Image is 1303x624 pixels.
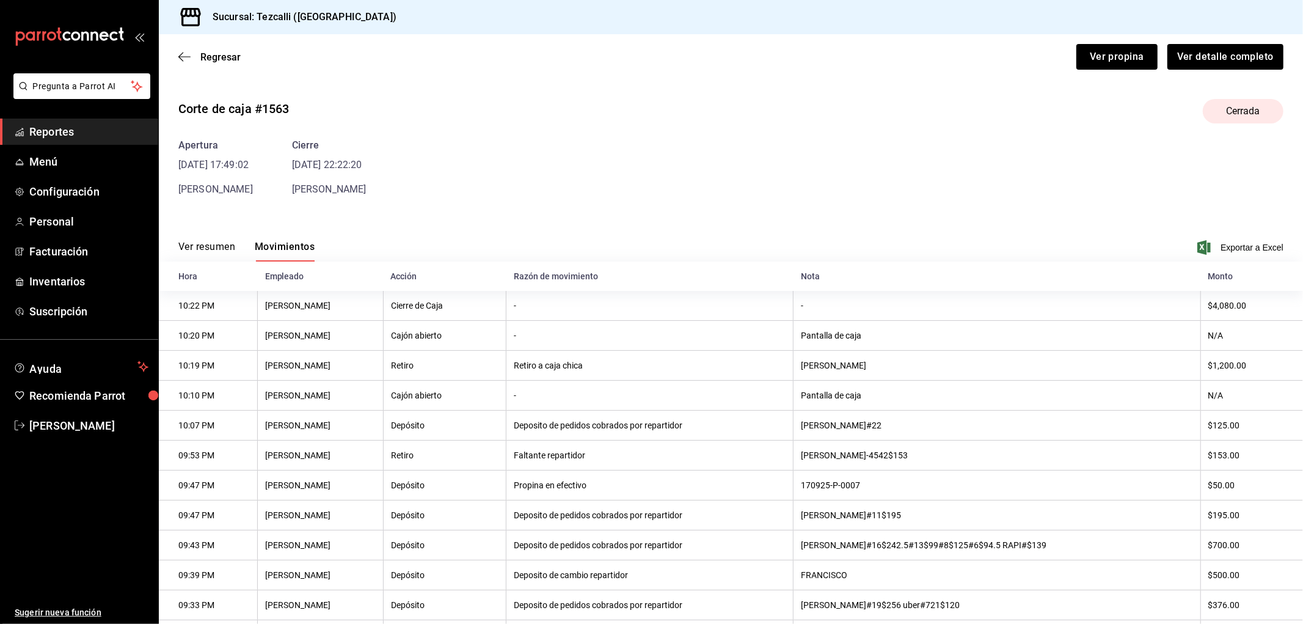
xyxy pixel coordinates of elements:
[794,441,1200,471] th: [PERSON_NAME]-4542$153
[506,291,794,321] th: -
[506,381,794,411] th: -
[794,471,1200,501] th: 170925-P-0007
[292,158,367,172] time: [DATE] 22:22:20
[292,183,367,195] span: [PERSON_NAME]
[1076,44,1158,70] button: Ver propina
[506,351,794,381] th: Retiro a caja chica
[794,411,1200,441] th: [PERSON_NAME]#22
[506,471,794,501] th: Propina en efectivo
[178,241,235,262] button: Ver resumen
[1200,240,1283,255] button: Exportar a Excel
[1200,411,1303,441] th: $125.00
[159,530,258,560] th: 09:43 PM
[384,560,506,590] th: Depósito
[29,183,148,200] span: Configuración
[9,89,150,101] a: Pregunta a Parrot AI
[258,262,384,291] th: Empleado
[29,387,148,404] span: Recomienda Parrot
[178,158,253,172] time: [DATE] 17:49:02
[506,530,794,560] th: Deposito de pedidos cobrados por repartidor
[1200,530,1303,560] th: $700.00
[794,291,1200,321] th: -
[134,32,144,42] button: open_drawer_menu
[258,441,384,471] th: [PERSON_NAME]
[384,321,506,351] th: Cajón abierto
[258,501,384,530] th: [PERSON_NAME]
[159,590,258,620] th: 09:33 PM
[384,351,506,381] th: Retiro
[29,417,148,434] span: [PERSON_NAME]
[1200,351,1303,381] th: $1,200.00
[1200,590,1303,620] th: $376.00
[258,291,384,321] th: [PERSON_NAME]
[1200,321,1303,351] th: N/A
[29,243,148,260] span: Facturación
[258,590,384,620] th: [PERSON_NAME]
[258,321,384,351] th: [PERSON_NAME]
[384,501,506,530] th: Depósito
[29,359,133,374] span: Ayuda
[178,241,315,262] div: navigation tabs
[29,213,148,230] span: Personal
[178,51,241,63] button: Regresar
[1200,501,1303,530] th: $195.00
[1200,381,1303,411] th: N/A
[159,262,258,291] th: Hora
[29,303,148,320] span: Suscripción
[506,560,794,590] th: Deposito de cambio repartidor
[794,501,1200,530] th: [PERSON_NAME]#11$195
[506,411,794,441] th: Deposito de pedidos cobrados por repartidor
[384,262,506,291] th: Acción
[1200,471,1303,501] th: $50.00
[29,273,148,290] span: Inventarios
[384,381,506,411] th: Cajón abierto
[159,441,258,471] th: 09:53 PM
[258,560,384,590] th: [PERSON_NAME]
[159,351,258,381] th: 10:19 PM
[178,138,253,153] div: Apertura
[203,10,396,24] h3: Sucursal: Tezcalli ([GEOGRAPHIC_DATA])
[794,381,1200,411] th: Pantalla de caja
[258,471,384,501] th: [PERSON_NAME]
[794,321,1200,351] th: Pantalla de caja
[258,411,384,441] th: [PERSON_NAME]
[159,321,258,351] th: 10:20 PM
[1219,104,1268,119] span: Cerrada
[794,262,1200,291] th: Nota
[506,441,794,471] th: Faltante repartidor
[159,560,258,590] th: 09:39 PM
[159,291,258,321] th: 10:22 PM
[1167,44,1283,70] button: Ver detalle completo
[506,321,794,351] th: -
[159,411,258,441] th: 10:07 PM
[200,51,241,63] span: Regresar
[384,441,506,471] th: Retiro
[292,138,367,153] div: Cierre
[506,590,794,620] th: Deposito de pedidos cobrados por repartidor
[258,351,384,381] th: [PERSON_NAME]
[1200,291,1303,321] th: $4,080.00
[159,471,258,501] th: 09:47 PM
[384,530,506,560] th: Depósito
[384,291,506,321] th: Cierre de Caja
[13,73,150,99] button: Pregunta a Parrot AI
[384,411,506,441] th: Depósito
[794,590,1200,620] th: [PERSON_NAME]#19$256 uber#721$120
[159,381,258,411] th: 10:10 PM
[794,351,1200,381] th: [PERSON_NAME]
[255,241,315,262] button: Movimientos
[794,530,1200,560] th: [PERSON_NAME]#16$242.5#13$99#8$125#6$94.5 RAPI#$139
[1200,441,1303,471] th: $153.00
[33,80,131,93] span: Pregunta a Parrot AI
[1200,262,1303,291] th: Monto
[159,501,258,530] th: 09:47 PM
[178,183,253,195] span: [PERSON_NAME]
[506,501,794,530] th: Deposito de pedidos cobrados por repartidor
[384,590,506,620] th: Depósito
[1200,560,1303,590] th: $500.00
[178,100,290,118] div: Corte de caja #1563
[29,123,148,140] span: Reportes
[29,153,148,170] span: Menú
[15,606,148,619] span: Sugerir nueva función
